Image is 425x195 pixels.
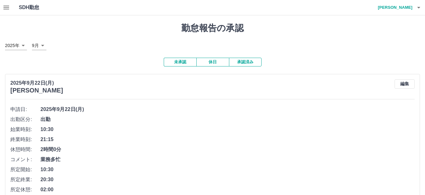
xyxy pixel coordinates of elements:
span: 所定開始: [10,166,40,173]
span: 2025年9月22日(月) [40,106,415,113]
span: 20:30 [40,176,415,183]
button: 編集 [395,79,415,89]
span: 21:15 [40,136,415,143]
p: 2025年9月22日(月) [10,79,63,87]
span: 2時間0分 [40,146,415,153]
span: 始業時刻: [10,126,40,133]
div: 2025年 [5,41,27,50]
span: 所定休憩: [10,186,40,193]
span: 所定終業: [10,176,40,183]
span: 終業時刻: [10,136,40,143]
span: 申請日: [10,106,40,113]
button: 未承認 [164,58,196,66]
span: 出勤 [40,116,415,123]
span: 業務多忙 [40,156,415,163]
span: 02:00 [40,186,415,193]
span: 10:30 [40,166,415,173]
div: 9月 [32,41,46,50]
span: 出勤区分: [10,116,40,123]
button: 休日 [196,58,229,66]
h1: 勤怠報告の承認 [5,23,420,34]
h3: [PERSON_NAME] [10,87,63,94]
span: 10:30 [40,126,415,133]
span: 休憩時間: [10,146,40,153]
span: コメント: [10,156,40,163]
button: 承認済み [229,58,262,66]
